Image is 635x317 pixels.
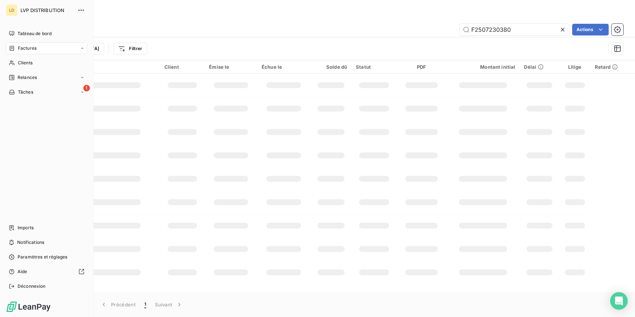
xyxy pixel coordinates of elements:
span: 1 [144,301,146,308]
span: LVP DISTRIBUTION [20,7,73,13]
div: PDF [401,64,442,70]
div: Montant initial [451,64,516,70]
div: LD [6,4,18,16]
a: Aide [6,266,87,278]
button: Filtrer [113,43,147,54]
button: Précédent [96,297,140,312]
div: Échue le [262,64,306,70]
div: Retard [595,64,631,70]
a: Clients [6,57,87,69]
a: Tableau de bord [6,28,87,39]
a: Relances [6,72,87,83]
div: Solde dû [315,64,347,70]
div: Émise le [209,64,253,70]
span: Factures [18,45,37,52]
div: Open Intercom Messenger [610,292,628,310]
button: 1 [140,297,151,312]
span: Notifications [17,239,44,246]
a: Imports [6,222,87,234]
div: Litige [564,64,586,70]
button: Suivant [151,297,187,312]
span: Tableau de bord [18,30,52,37]
span: Clients [18,60,33,66]
button: Actions [572,24,609,35]
img: Logo LeanPay [6,301,51,313]
span: 1 [83,85,90,91]
a: 1Tâches [6,86,87,98]
span: Déconnexion [18,283,46,290]
span: Imports [18,224,34,231]
div: Délai [524,64,555,70]
a: Paramètres et réglages [6,251,87,263]
div: Statut [356,64,392,70]
span: Aide [18,268,27,275]
a: Factures [6,42,87,54]
div: Client [164,64,200,70]
span: Paramètres et réglages [18,254,67,260]
span: Relances [18,74,37,81]
input: Rechercher [460,24,569,35]
span: Tâches [18,89,33,95]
